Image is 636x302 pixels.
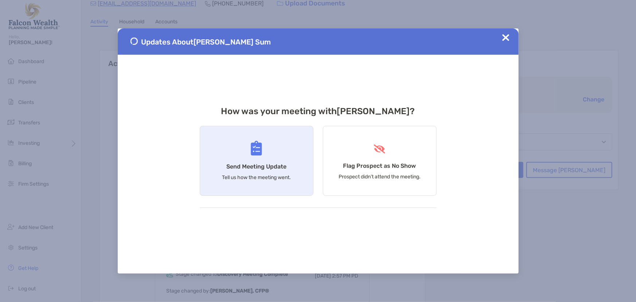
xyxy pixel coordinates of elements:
[339,174,421,180] p: Prospect didn’t attend the meeting.
[343,162,416,169] h4: Flag Prospect as No Show
[226,163,286,170] h4: Send Meeting Update
[373,144,386,154] img: Flag Prospect as No Show
[130,38,138,45] img: Send Meeting Update 1
[200,106,437,116] h3: How was your meeting with [PERSON_NAME] ?
[141,38,271,46] span: Updates About [PERSON_NAME] Sum
[502,34,510,41] img: Close Updates Zoe
[251,141,262,156] img: Send Meeting Update
[222,174,291,181] p: Tell us how the meeting went.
